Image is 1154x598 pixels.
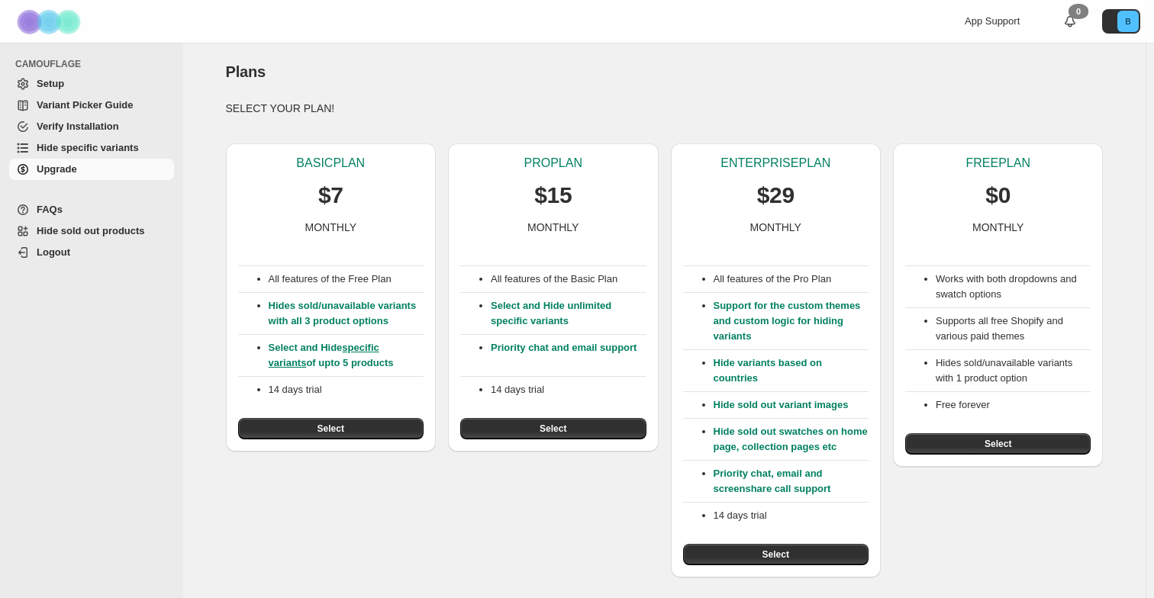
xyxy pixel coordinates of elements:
span: Plans [226,63,266,80]
p: PRO PLAN [524,156,582,171]
p: Select and Hide unlimited specific variants [491,298,646,329]
p: 14 days trial [269,382,424,397]
button: Select [460,418,646,439]
p: All features of the Basic Plan [491,272,646,287]
a: FAQs [9,199,174,220]
a: Setup [9,73,174,95]
p: Priority chat and email support [491,340,646,371]
button: Avatar with initials B [1102,9,1140,34]
li: Free forever [936,397,1091,413]
p: Priority chat, email and screenshare call support [714,466,869,497]
span: Select [762,548,789,561]
p: MONTHLY [972,220,1023,235]
span: Hide sold out products [37,225,145,236]
p: 14 days trial [491,382,646,397]
p: Support for the custom themes and custom logic for hiding variants [714,298,869,344]
p: SELECT YOUR PLAN! [226,101,1104,116]
p: All features of the Free Plan [269,272,424,287]
a: Variant Picker Guide [9,95,174,116]
p: Hides sold/unavailable variants with all 3 product options [269,298,424,329]
a: Hide sold out products [9,220,174,242]
p: $0 [985,180,1011,211]
span: Select [985,438,1011,450]
p: MONTHLY [750,220,801,235]
span: Avatar with initials B [1117,11,1139,32]
span: Upgrade [37,163,77,175]
a: Upgrade [9,159,174,180]
span: Select [318,423,344,435]
img: Camouflage [12,1,89,43]
p: All features of the Pro Plan [714,272,869,287]
p: $7 [318,180,343,211]
p: Hide sold out swatches on home page, collection pages etc [714,424,869,455]
div: 0 [1069,4,1088,19]
a: Hide specific variants [9,137,174,159]
span: FAQs [37,204,63,215]
a: Logout [9,242,174,263]
li: Hides sold/unavailable variants with 1 product option [936,355,1091,386]
button: Select [238,418,424,439]
a: 0 [1062,14,1078,29]
p: $29 [757,180,795,211]
span: Setup [37,78,64,89]
span: Logout [37,246,70,258]
li: Works with both dropdowns and swatch options [936,272,1091,302]
button: Select [683,544,869,565]
p: FREE PLAN [965,156,1030,171]
a: Verify Installation [9,116,174,137]
p: BASIC PLAN [296,156,365,171]
text: B [1125,17,1130,26]
button: Select [905,433,1091,455]
span: Select [540,423,566,435]
p: MONTHLY [527,220,579,235]
span: Hide specific variants [37,142,139,153]
span: Verify Installation [37,121,119,132]
p: 14 days trial [714,508,869,523]
p: $15 [534,180,572,211]
p: Hide sold out variant images [714,397,869,413]
p: Hide variants based on countries [714,355,869,386]
li: Supports all free Shopify and various paid themes [936,313,1091,344]
p: MONTHLY [305,220,356,235]
span: App Support [965,15,1020,27]
p: Select and Hide of upto 5 products [269,340,424,371]
span: CAMOUFLAGE [15,58,176,70]
p: ENTERPRISE PLAN [720,156,830,171]
span: Variant Picker Guide [37,99,133,111]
